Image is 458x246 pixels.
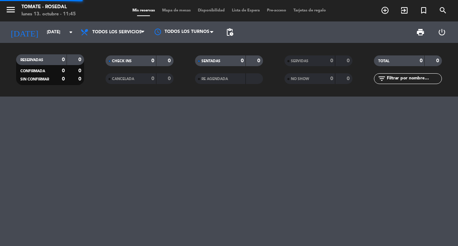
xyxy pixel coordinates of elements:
div: lunes 13. octubre - 11:45 [21,11,76,18]
span: Tarjetas de regalo [290,9,330,13]
strong: 0 [257,58,262,63]
strong: 0 [436,58,440,63]
strong: 0 [330,58,333,63]
i: [DATE] [5,24,43,40]
span: Todos los servicios [92,30,142,35]
strong: 0 [62,68,65,73]
span: Mapa de mesas [159,9,194,13]
i: menu [5,4,16,15]
i: exit_to_app [400,6,409,15]
i: turned_in_not [419,6,428,15]
span: RE AGENDADA [201,77,228,81]
button: menu [5,4,16,18]
strong: 0 [62,77,65,82]
i: arrow_drop_down [67,28,75,36]
span: SENTADAS [201,59,220,63]
span: pending_actions [225,28,234,36]
strong: 0 [241,58,244,63]
strong: 0 [78,57,83,62]
span: CANCELADA [112,77,134,81]
strong: 0 [78,77,83,82]
i: power_settings_new [438,28,446,36]
span: NO SHOW [291,77,309,81]
span: SERVIDAS [291,59,308,63]
span: print [416,28,425,36]
strong: 0 [330,76,333,81]
span: Lista de Espera [228,9,263,13]
div: LOG OUT [431,21,453,43]
strong: 0 [347,58,351,63]
strong: 0 [151,58,154,63]
span: SIN CONFIRMAR [20,78,49,81]
strong: 0 [62,57,65,62]
i: filter_list [377,74,386,83]
strong: 0 [168,76,172,81]
span: Mis reservas [129,9,159,13]
div: Tomate - Rosedal [21,4,76,11]
strong: 0 [420,58,423,63]
span: Disponibilidad [194,9,228,13]
strong: 0 [168,58,172,63]
strong: 0 [347,76,351,81]
span: RESERVADAS [20,58,43,62]
span: CONFIRMADA [20,69,45,73]
span: TOTAL [378,59,389,63]
span: CHECK INS [112,59,132,63]
strong: 0 [151,76,154,81]
input: Filtrar por nombre... [386,75,442,83]
i: add_circle_outline [381,6,389,15]
span: Pre-acceso [263,9,290,13]
i: search [439,6,447,15]
strong: 0 [78,68,83,73]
